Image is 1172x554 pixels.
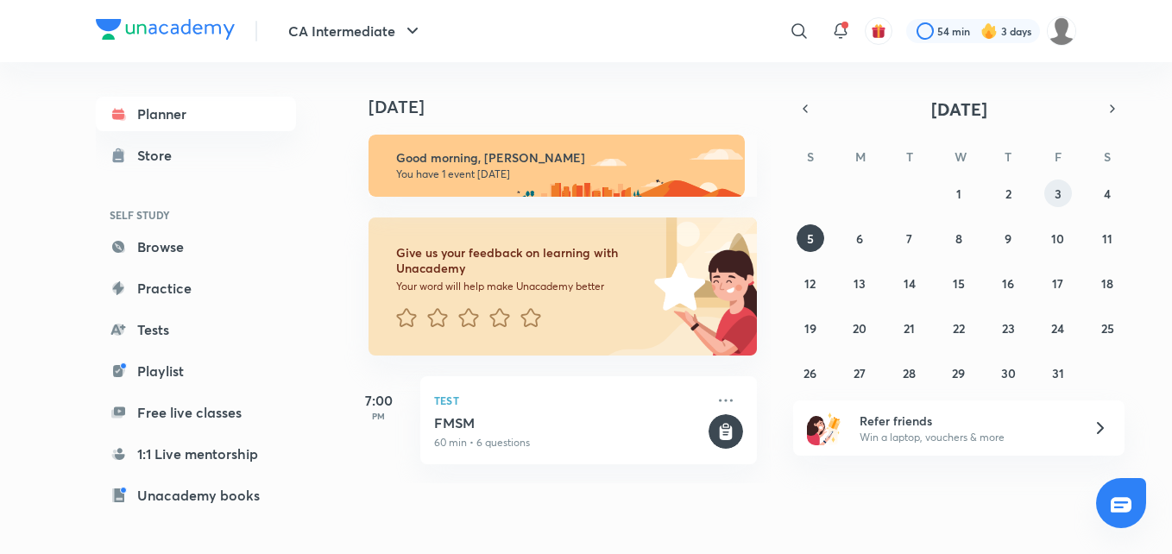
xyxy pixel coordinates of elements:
abbr: October 26, 2025 [803,365,816,381]
button: October 20, 2025 [846,314,873,342]
button: October 13, 2025 [846,269,873,297]
p: 60 min • 6 questions [434,435,705,450]
button: [DATE] [817,97,1100,121]
button: October 7, 2025 [896,224,923,252]
img: Shikha kumari [1047,16,1076,46]
button: October 17, 2025 [1044,269,1072,297]
p: You have 1 event [DATE] [396,167,729,181]
abbr: October 14, 2025 [904,275,916,292]
img: streak [980,22,998,40]
h6: Give us your feedback on learning with Unacademy [396,245,648,276]
abbr: October 21, 2025 [904,320,915,337]
button: CA Intermediate [278,14,433,48]
h4: [DATE] [369,97,774,117]
button: avatar [865,17,892,45]
a: 1:1 Live mentorship [96,437,296,471]
abbr: October 22, 2025 [953,320,965,337]
p: PM [344,411,413,421]
abbr: Saturday [1104,148,1111,165]
button: October 16, 2025 [994,269,1022,297]
abbr: October 2, 2025 [1005,186,1011,202]
abbr: October 9, 2025 [1005,230,1011,247]
abbr: Monday [855,148,866,165]
abbr: October 27, 2025 [854,365,866,381]
p: Your word will help make Unacademy better [396,280,648,293]
abbr: October 3, 2025 [1055,186,1062,202]
h5: FMSM [434,414,705,431]
p: Win a laptop, vouchers & more [860,430,1072,445]
abbr: October 25, 2025 [1101,320,1114,337]
abbr: October 29, 2025 [952,365,965,381]
abbr: October 24, 2025 [1051,320,1064,337]
h5: 7:00 [344,390,413,411]
abbr: October 12, 2025 [804,275,816,292]
abbr: October 11, 2025 [1102,230,1112,247]
abbr: October 30, 2025 [1001,365,1016,381]
abbr: Wednesday [955,148,967,165]
button: October 4, 2025 [1093,179,1121,207]
abbr: Friday [1055,148,1062,165]
img: Company Logo [96,19,235,40]
abbr: October 16, 2025 [1002,275,1014,292]
a: Tests [96,312,296,347]
button: October 25, 2025 [1093,314,1121,342]
abbr: Tuesday [906,148,913,165]
a: Free live classes [96,395,296,430]
a: Playlist [96,354,296,388]
abbr: October 13, 2025 [854,275,866,292]
abbr: October 7, 2025 [906,230,912,247]
button: October 8, 2025 [945,224,973,252]
button: October 31, 2025 [1044,359,1072,387]
button: October 3, 2025 [1044,179,1072,207]
span: [DATE] [931,98,987,121]
abbr: October 10, 2025 [1051,230,1064,247]
button: October 30, 2025 [994,359,1022,387]
abbr: October 1, 2025 [956,186,961,202]
abbr: October 8, 2025 [955,230,962,247]
button: October 1, 2025 [945,179,973,207]
a: Company Logo [96,19,235,44]
button: October 6, 2025 [846,224,873,252]
abbr: October 6, 2025 [856,230,863,247]
abbr: October 4, 2025 [1104,186,1111,202]
button: October 21, 2025 [896,314,923,342]
abbr: Sunday [807,148,814,165]
button: October 10, 2025 [1044,224,1072,252]
abbr: October 17, 2025 [1052,275,1063,292]
button: October 27, 2025 [846,359,873,387]
button: October 2, 2025 [994,179,1022,207]
button: October 11, 2025 [1093,224,1121,252]
abbr: October 19, 2025 [804,320,816,337]
button: October 24, 2025 [1044,314,1072,342]
img: morning [369,135,745,197]
button: October 29, 2025 [945,359,973,387]
abbr: October 31, 2025 [1052,365,1064,381]
button: October 23, 2025 [994,314,1022,342]
button: October 26, 2025 [797,359,824,387]
abbr: October 20, 2025 [853,320,866,337]
button: October 22, 2025 [945,314,973,342]
img: referral [807,411,841,445]
h6: Good morning, [PERSON_NAME] [396,150,729,166]
button: October 28, 2025 [896,359,923,387]
a: Planner [96,97,296,131]
button: October 9, 2025 [994,224,1022,252]
button: October 5, 2025 [797,224,824,252]
img: feedback_image [595,217,757,356]
div: Store [137,145,182,166]
abbr: October 28, 2025 [903,365,916,381]
h6: Refer friends [860,412,1072,430]
img: avatar [871,23,886,39]
abbr: Thursday [1005,148,1011,165]
button: October 19, 2025 [797,314,824,342]
a: Browse [96,230,296,264]
p: Test [434,390,705,411]
button: October 18, 2025 [1093,269,1121,297]
a: Practice [96,271,296,305]
a: Store [96,138,296,173]
abbr: October 18, 2025 [1101,275,1113,292]
button: October 12, 2025 [797,269,824,297]
abbr: October 5, 2025 [807,230,814,247]
button: October 15, 2025 [945,269,973,297]
a: Unacademy books [96,478,296,513]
